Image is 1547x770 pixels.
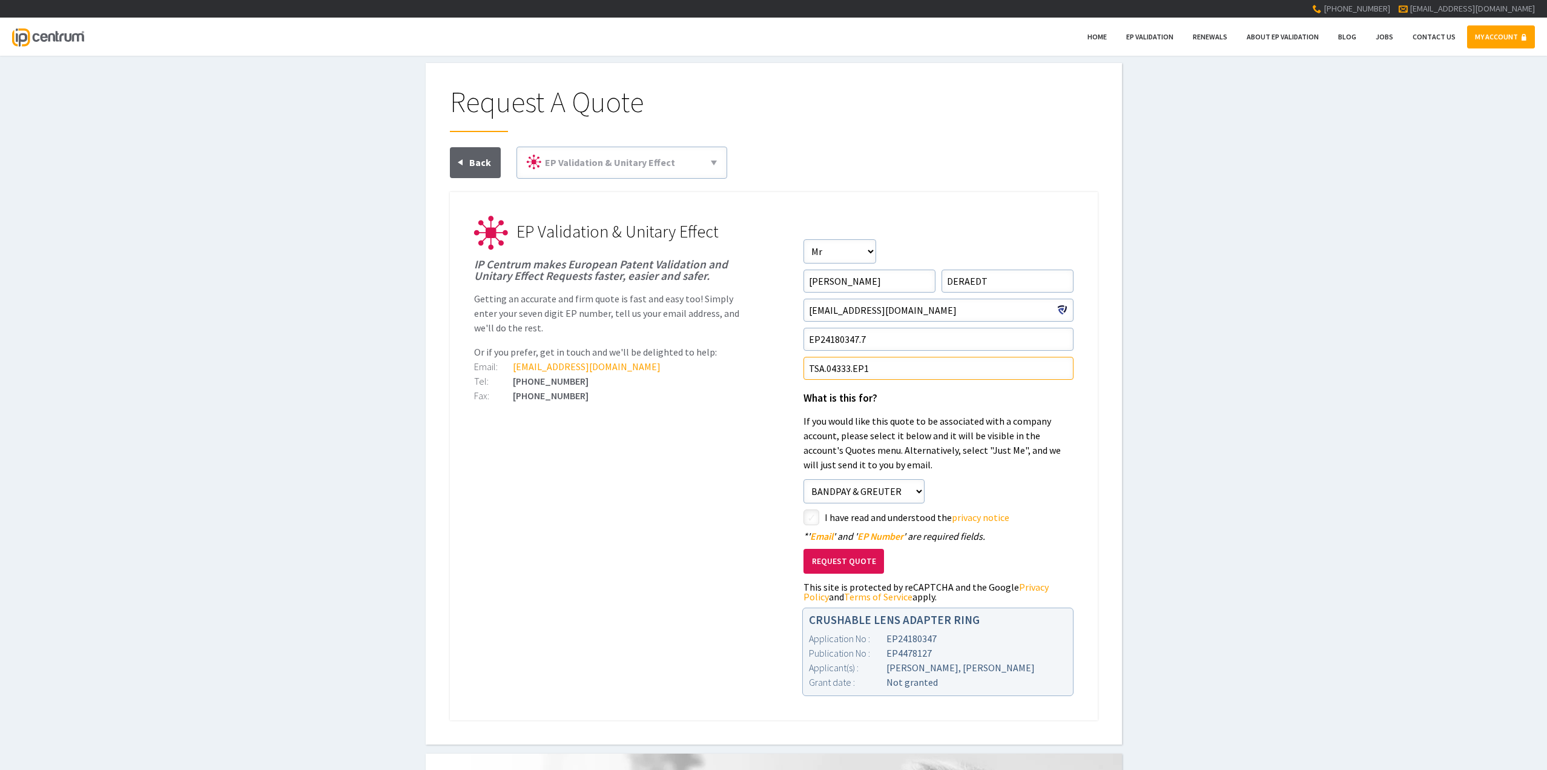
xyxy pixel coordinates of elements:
[474,345,744,359] p: Or if you prefer, get in touch and we'll be delighted to help:
[803,414,1074,472] p: If you would like this quote to be associated with a company account, please select it below and ...
[516,221,719,242] span: EP Validation & Unitary Effect
[474,391,744,400] div: [PHONE_NUMBER]
[803,299,1074,322] input: Email
[1080,25,1115,48] a: Home
[1410,3,1535,14] a: [EMAIL_ADDRESS][DOMAIN_NAME]
[844,591,912,603] a: Terms of Service
[1247,32,1319,41] span: About EP Validation
[450,147,501,178] a: Back
[474,391,513,400] div: Fax:
[1193,32,1227,41] span: Renewals
[809,631,1067,646] div: EP24180347
[809,675,886,689] div: Grant date :
[12,18,84,56] a: IP Centrum
[803,393,1074,404] h1: What is this for?
[809,614,1067,626] h1: CRUSHABLE LENS ADAPTER RING
[942,270,1074,293] input: Surname
[803,357,1074,380] input: Your Reference
[474,259,744,282] h1: IP Centrum makes European Patent Validation and Unitary Effect Requests faster, easier and safer.
[803,582,1074,602] div: This site is protected by reCAPTCHA and the Google and apply.
[803,509,819,525] label: styled-checkbox
[513,360,661,373] a: [EMAIL_ADDRESS][DOMAIN_NAME]
[474,362,513,371] div: Email:
[474,291,744,335] p: Getting an accurate and firm quote is fast and easy too! Simply enter your seven digit EP number,...
[1338,32,1356,41] span: Blog
[809,631,886,646] div: Application No :
[1185,25,1235,48] a: Renewals
[1118,25,1181,48] a: EP Validation
[1413,32,1456,41] span: Contact Us
[803,531,1074,541] div: ' ' and ' ' are required fields.
[1376,32,1393,41] span: Jobs
[522,152,722,173] a: EP Validation & Unitary Effect
[1467,25,1535,48] a: MY ACCOUNT
[803,549,884,574] button: Request Quote
[809,646,1067,660] div: EP4478127
[803,328,1074,351] input: EP Number
[1405,25,1463,48] a: Contact Us
[809,646,886,660] div: Publication No :
[952,511,1009,523] a: privacy notice
[825,509,1074,525] label: I have read and understood the
[1087,32,1107,41] span: Home
[1324,3,1390,14] span: [PHONE_NUMBER]
[803,270,935,293] input: First Name
[474,376,513,386] div: Tel:
[469,156,491,168] span: Back
[810,530,833,542] span: Email
[474,376,744,386] div: [PHONE_NUMBER]
[803,581,1049,603] a: Privacy Policy
[809,660,886,675] div: Applicant(s) :
[450,87,1098,132] h1: Request A Quote
[857,530,903,542] span: EP Number
[809,675,1067,689] div: Not granted
[1368,25,1401,48] a: Jobs
[1330,25,1364,48] a: Blog
[1239,25,1327,48] a: About EP Validation
[809,660,1067,675] div: [PERSON_NAME], [PERSON_NAME]
[545,156,675,168] span: EP Validation & Unitary Effect
[1126,32,1173,41] span: EP Validation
